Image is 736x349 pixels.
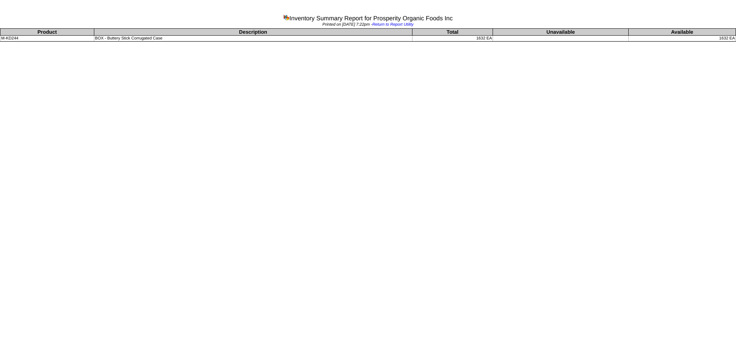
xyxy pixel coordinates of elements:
th: Available [628,29,736,36]
th: Description [94,29,412,36]
a: Return to Report Utility [372,22,414,27]
td: M-KD244 [0,36,94,41]
img: graph.gif [283,14,289,20]
th: Product [0,29,94,36]
td: 1632 EA [412,36,493,41]
td: BOX - Buttery Stick Corrugated Case [94,36,412,41]
th: Total [412,29,493,36]
th: Unavailable [493,29,629,36]
td: 1632 EA [628,36,736,41]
